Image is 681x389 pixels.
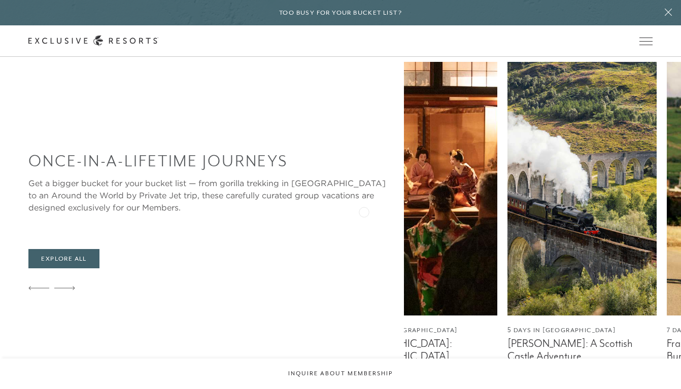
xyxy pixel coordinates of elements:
figcaption: [GEOGRAPHIC_DATA]: [GEOGRAPHIC_DATA], [GEOGRAPHIC_DATA], & [GEOGRAPHIC_DATA] [348,337,497,388]
figcaption: 5 Days in [GEOGRAPHIC_DATA] [507,326,657,335]
button: Open navigation [639,38,653,45]
h6: Too busy for your bucket list? [279,8,402,18]
iframe: Qualified Messenger [634,342,681,389]
div: Get a bigger bucket for your bucket list — from gorilla trekking in [GEOGRAPHIC_DATA] to an Aroun... [28,177,394,214]
figcaption: 11 Days in [GEOGRAPHIC_DATA] [348,326,497,335]
figcaption: [PERSON_NAME]: A Scottish Castle Adventure [507,337,657,363]
a: Explore All [28,249,99,268]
